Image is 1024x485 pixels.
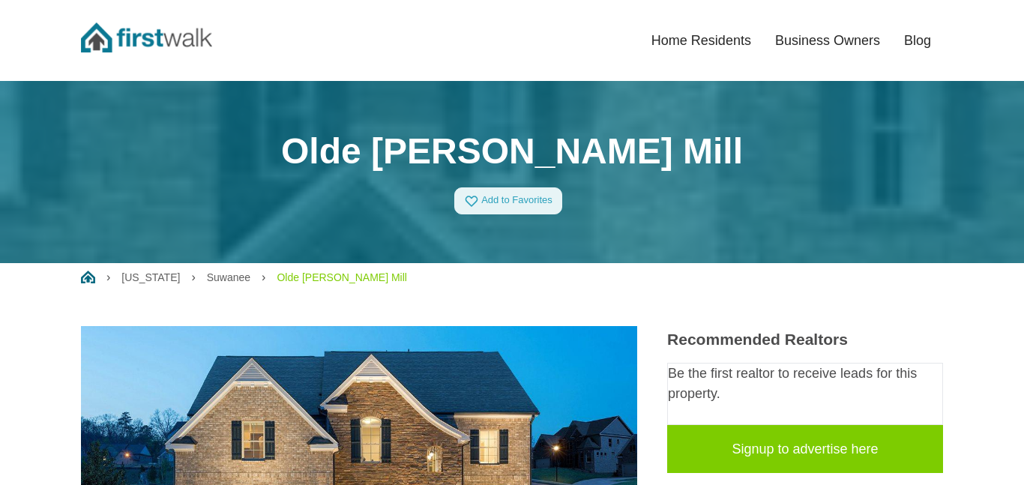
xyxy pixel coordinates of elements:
h1: Olde [PERSON_NAME] Mill [81,130,943,173]
a: Blog [892,24,943,57]
img: FirstWalk [81,22,212,52]
a: Suwanee [207,271,250,283]
a: Signup to advertise here [667,425,943,473]
p: Be the first realtor to receive leads for this property. [668,364,942,404]
a: Olde [PERSON_NAME] Mill [277,271,406,283]
a: Business Owners [763,24,892,57]
span: Add to Favorites [481,195,552,206]
a: Home Residents [639,24,763,57]
h3: Recommended Realtors [667,330,943,349]
a: [US_STATE] [121,271,180,283]
a: Add to Favorites [454,187,562,214]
